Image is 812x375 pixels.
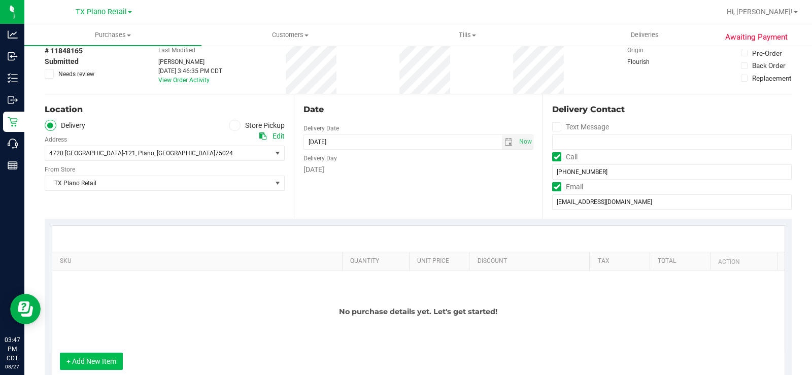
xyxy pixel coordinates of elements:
label: Email [552,180,583,194]
div: Location [45,104,285,116]
a: Purchases [24,24,201,46]
label: Store Pickup [229,120,285,131]
iframe: Resource center [10,294,41,324]
a: Tax [598,257,646,265]
div: [DATE] 3:46:35 PM CDT [158,66,222,76]
div: [DATE] [303,164,534,175]
span: Awaiting Payment [725,31,788,43]
label: Address [45,135,67,144]
div: Replacement [752,73,791,83]
label: Call [552,150,578,164]
div: Edit [273,131,285,142]
span: select [502,135,517,149]
a: Discount [478,257,586,265]
th: Action [710,252,777,270]
label: Delivery Day [303,154,337,163]
a: Tills [379,24,556,46]
p: 08/27 [5,363,20,370]
div: [PERSON_NAME] [158,57,222,66]
div: No purchase details yet. Let's get started! [52,270,785,353]
span: # 11848165 [45,46,83,56]
inline-svg: Reports [8,160,18,171]
a: Quantity [350,257,405,265]
inline-svg: Call Center [8,139,18,149]
label: Delivery Date [303,124,339,133]
span: TX Plano Retail [45,176,272,190]
a: Unit Price [417,257,465,265]
span: , Plano [136,150,154,157]
span: 75024 [215,150,233,157]
label: Last Modified [158,46,195,55]
label: Origin [627,46,644,55]
input: Format: (999) 999-9999 [552,134,792,150]
span: select [272,176,284,190]
div: Flourish [627,57,678,66]
div: Pre-Order [752,48,782,58]
span: TX Plano Retail [76,8,127,16]
label: Delivery [45,120,85,131]
span: Needs review [58,70,94,79]
inline-svg: Inbound [8,51,18,61]
input: Format: (999) 999-9999 [552,164,792,180]
a: Deliveries [556,24,733,46]
span: select [272,146,284,160]
span: , [GEOGRAPHIC_DATA] [154,150,215,157]
button: + Add New Item [60,353,123,370]
span: Purchases [24,30,201,40]
span: Set Current date [517,134,534,149]
inline-svg: Outbound [8,95,18,105]
span: Submitted [45,56,79,67]
span: Tills [379,30,555,40]
div: Delivery Contact [552,104,792,116]
a: Total [658,257,706,265]
label: From Store [45,165,75,174]
span: Deliveries [617,30,672,40]
label: Text Message [552,120,609,134]
inline-svg: Inventory [8,73,18,83]
span: 4720 [GEOGRAPHIC_DATA]-121 [49,150,136,157]
p: 03:47 PM CDT [5,335,20,363]
a: Customers [201,24,379,46]
span: Customers [202,30,378,40]
div: Date [303,104,534,116]
div: Copy address to clipboard [259,131,266,142]
inline-svg: Analytics [8,29,18,40]
span: select [516,135,533,149]
a: View Order Activity [158,77,210,84]
a: SKU [60,257,339,265]
inline-svg: Retail [8,117,18,127]
span: Hi, [PERSON_NAME]! [727,8,793,16]
div: Back Order [752,60,786,71]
